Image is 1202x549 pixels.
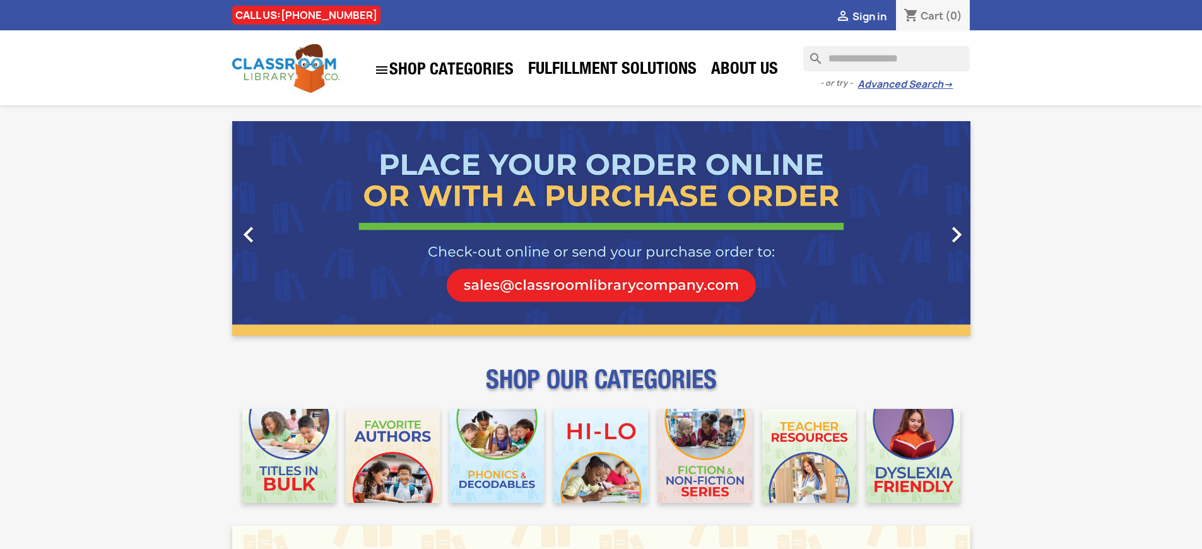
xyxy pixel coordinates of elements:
i:  [233,219,264,251]
img: CLC_Teacher_Resources_Mobile.jpg [762,409,856,503]
i:  [835,9,851,25]
img: CLC_Bulk_Mobile.jpg [242,409,336,503]
span: → [943,78,953,91]
span: (0) [945,9,962,23]
img: Classroom Library Company [232,44,339,93]
img: CLC_Fiction_Nonfiction_Mobile.jpg [658,409,752,503]
a: SHOP CATEGORIES [368,56,520,84]
i:  [374,62,389,78]
div: CALL US: [232,6,380,25]
span: - or try - [820,77,857,90]
span: Sign in [852,9,887,23]
a: About Us [705,58,784,83]
i:  [941,219,972,251]
p: SHOP OUR CATEGORIES [232,376,970,399]
span: Cart [921,9,943,23]
a: [PHONE_NUMBER] [281,8,377,22]
a: Previous [232,121,343,336]
a: Next [859,121,970,336]
input: Search [803,46,970,71]
a: Advanced Search→ [857,78,953,91]
a:  Sign in [835,9,887,23]
i: shopping_cart [904,9,919,24]
ul: Carousel container [232,121,970,336]
a: Fulfillment Solutions [522,58,703,83]
img: CLC_Dyslexia_Mobile.jpg [866,409,960,503]
img: CLC_Phonics_And_Decodables_Mobile.jpg [450,409,544,503]
img: CLC_Favorite_Authors_Mobile.jpg [346,409,440,503]
img: CLC_HiLo_Mobile.jpg [554,409,648,503]
i: search [803,46,818,61]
